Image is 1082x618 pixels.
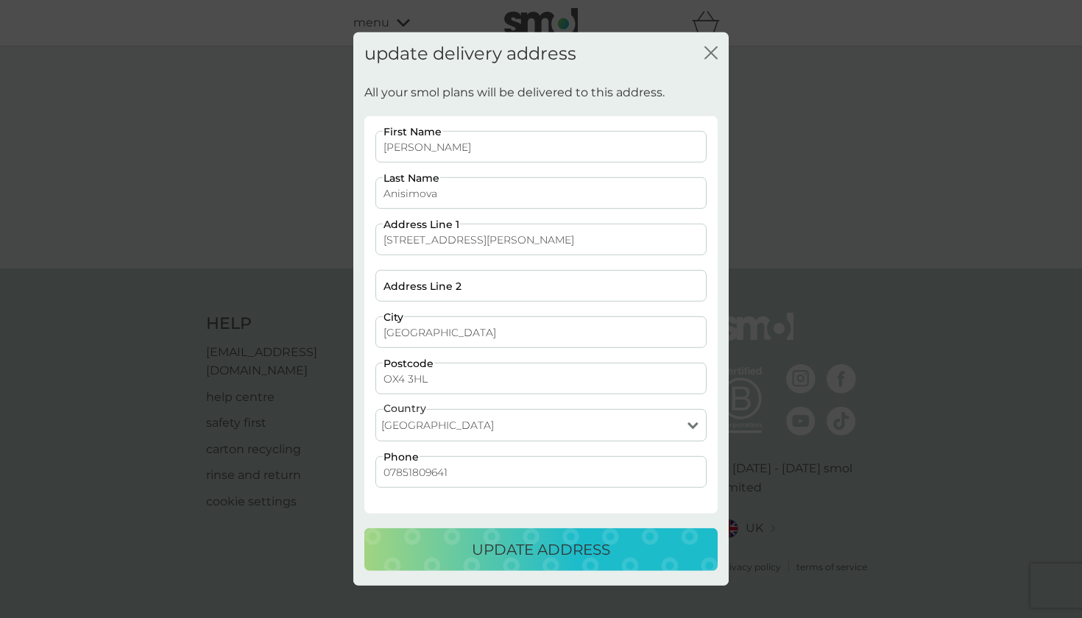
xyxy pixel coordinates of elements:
h2: update delivery address [364,43,576,65]
label: Country [383,402,426,413]
button: close [704,46,718,62]
p: All your smol plans will be delivered to this address. [364,83,665,102]
button: update address [364,528,718,571]
p: update address [472,538,610,561]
